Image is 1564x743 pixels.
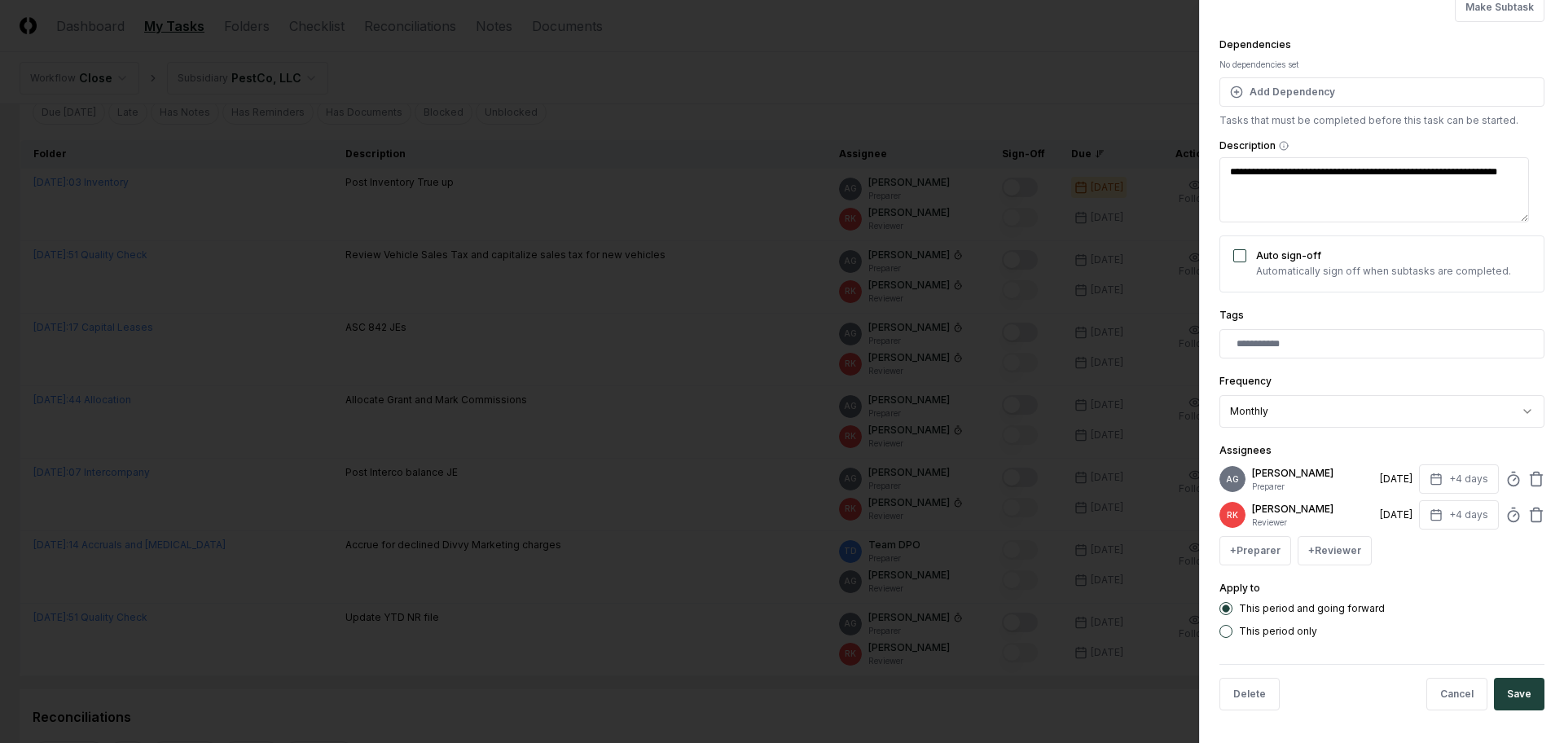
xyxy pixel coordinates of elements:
p: Reviewer [1252,517,1373,529]
span: RK [1227,509,1238,521]
p: Preparer [1252,481,1373,493]
label: This period only [1239,626,1317,636]
div: No dependencies set [1219,59,1544,71]
label: Dependencies [1219,38,1291,51]
span: AG [1226,473,1239,486]
label: Auto sign-off [1256,249,1321,262]
label: Frequency [1219,375,1272,387]
p: [PERSON_NAME] [1252,502,1373,517]
label: Tags [1219,309,1244,321]
button: +Preparer [1219,536,1291,565]
button: Cancel [1426,678,1487,710]
p: Tasks that must be completed before this task can be started. [1219,113,1544,128]
label: Assignees [1219,444,1272,456]
button: Add Dependency [1219,77,1544,107]
p: Automatically sign off when subtasks are completed. [1256,264,1511,279]
button: Delete [1219,678,1280,710]
div: [DATE] [1380,472,1412,486]
button: +Reviewer [1298,536,1372,565]
label: This period and going forward [1239,604,1385,613]
div: [DATE] [1380,508,1412,522]
button: Save [1494,678,1544,710]
p: [PERSON_NAME] [1252,466,1373,481]
label: Apply to [1219,582,1260,594]
button: +4 days [1419,464,1499,494]
button: +4 days [1419,500,1499,530]
label: Description [1219,141,1544,151]
button: Description [1279,141,1289,151]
